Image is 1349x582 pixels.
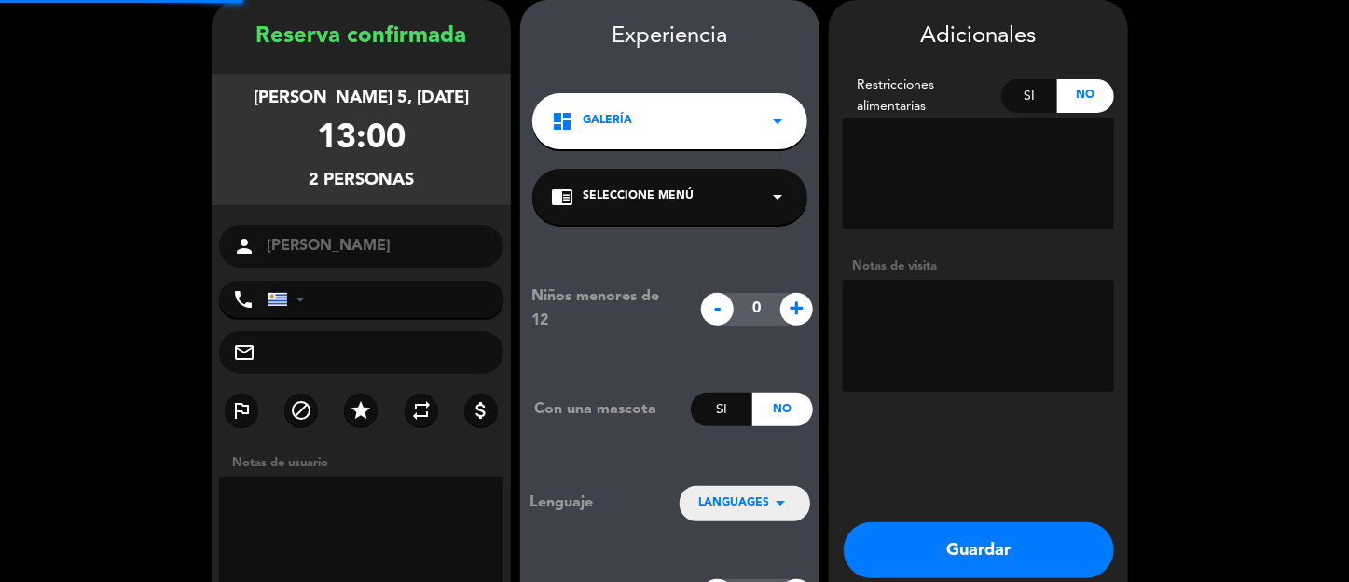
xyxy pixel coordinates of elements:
[843,256,1114,276] div: Notas de visita
[517,284,692,333] div: Niños menores de 12
[520,397,691,422] div: Con una mascota
[212,19,511,55] div: Reserva confirmada
[530,491,649,515] div: Lenguaje
[223,453,511,473] div: Notas de usuario
[350,399,372,422] i: star
[583,112,632,131] span: Galería
[752,393,813,426] div: No
[701,293,734,326] span: -
[290,399,312,422] i: block
[843,75,1001,118] div: Restricciones alimentarias
[766,186,789,208] i: arrow_drop_down
[233,341,255,364] i: mail_outline
[410,399,433,422] i: repeat
[230,399,253,422] i: outlined_flag
[268,282,311,317] div: Uruguay: +598
[470,399,492,422] i: attach_money
[520,19,819,55] div: Experiencia
[317,112,406,167] div: 13:00
[551,186,573,208] i: chrome_reader_mode
[769,492,792,514] i: arrow_drop_down
[698,494,769,513] span: LANGUAGES
[843,19,1114,55] div: Adicionales
[551,110,573,132] i: dashboard
[232,288,255,311] i: phone
[1001,79,1058,113] div: Si
[844,522,1114,578] button: Guardar
[309,167,414,194] div: 2 personas
[780,293,813,326] span: +
[766,110,789,132] i: arrow_drop_down
[233,235,255,257] i: person
[254,85,469,112] div: [PERSON_NAME] 5, [DATE]
[1057,79,1114,113] div: No
[691,393,751,426] div: Si
[583,187,694,206] span: Seleccione Menú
